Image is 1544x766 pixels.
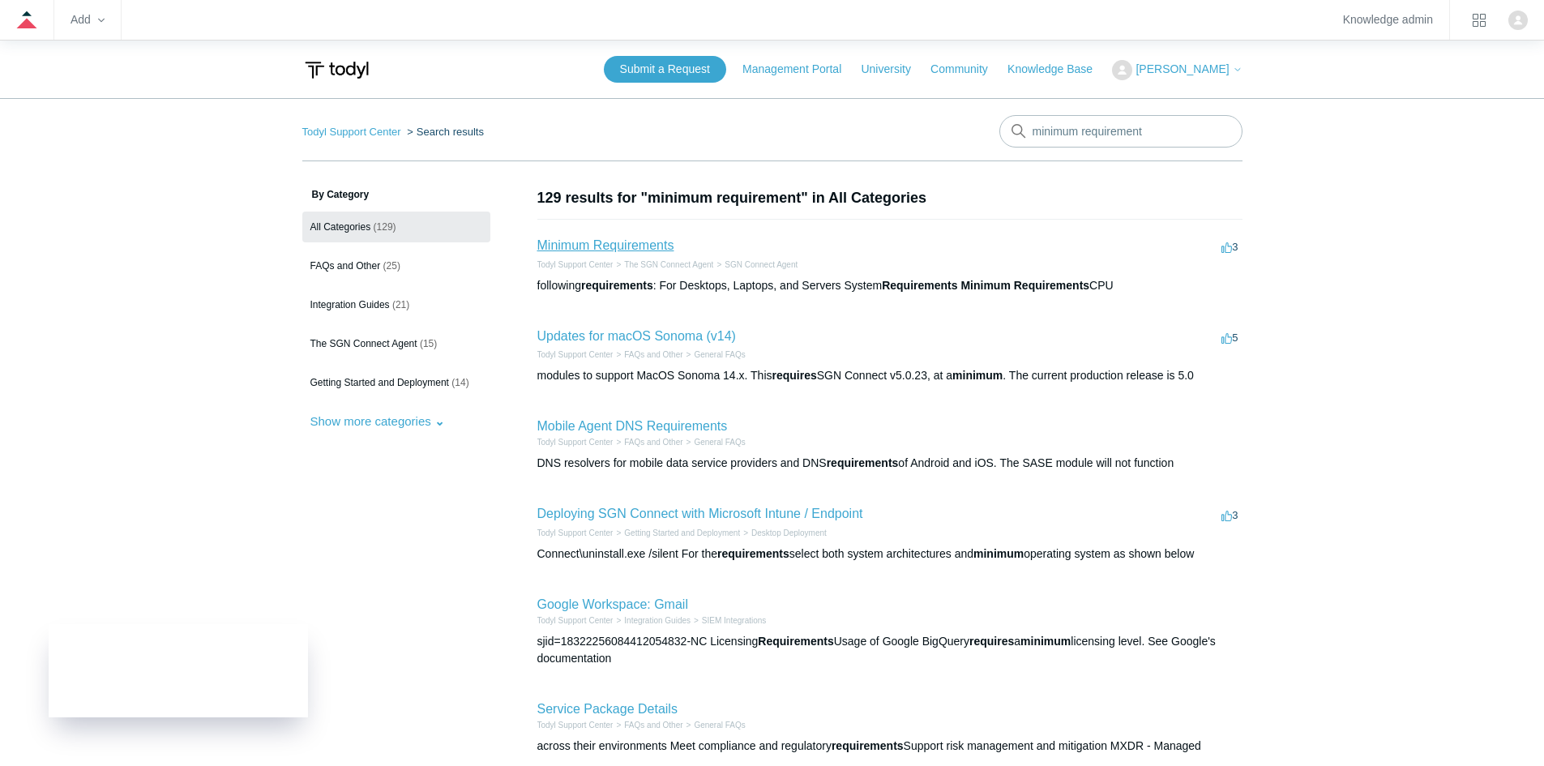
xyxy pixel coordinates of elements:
em: Requirements [882,279,957,292]
em: minimum [973,547,1024,560]
li: Todyl Support Center [537,614,614,627]
em: Minimum Requirements [960,279,1089,292]
a: Getting Started and Deployment (14) [302,367,490,398]
a: The SGN Connect Agent [624,260,713,269]
a: Service Package Details [537,702,678,716]
a: Minimum Requirements [537,238,674,252]
a: Community [930,61,1004,78]
a: Todyl Support Center [537,528,614,537]
a: Todyl Support Center [537,350,614,359]
li: Desktop Deployment [740,527,827,539]
span: (129) [374,221,396,233]
a: Todyl Support Center [537,721,614,730]
a: SGN Connect Agent [725,260,798,269]
em: requirements [717,547,789,560]
a: Deploying SGN Connect with Microsoft Intune / Endpoint [537,507,863,520]
a: All Categories (129) [302,212,490,242]
em: requires [772,369,817,382]
li: Todyl Support Center [302,126,404,138]
li: Integration Guides [613,614,691,627]
a: FAQs and Other [624,438,682,447]
img: user avatar [1508,11,1528,30]
span: 3 [1221,241,1238,253]
span: Getting Started and Deployment [310,377,449,388]
span: (15) [420,338,437,349]
em: requirements [832,739,904,752]
li: FAQs and Other [613,719,682,731]
span: The SGN Connect Agent [310,338,417,349]
a: General FAQs [694,721,745,730]
li: General FAQs [683,719,746,731]
a: Updates for macOS Sonoma (v14) [537,329,736,343]
li: Todyl Support Center [537,436,614,448]
a: Management Portal [742,61,858,78]
div: sjid=18322256084412054832-NC Licensing Usage of Google BigQuery a licensing level. See Google's d... [537,633,1242,667]
span: FAQs and Other [310,260,381,272]
a: University [861,61,926,78]
img: Todyl Support Center Help Center home page [302,55,371,85]
a: Todyl Support Center [537,260,614,269]
li: Search results [404,126,484,138]
iframe: Todyl Status [49,624,308,717]
span: (21) [392,299,409,310]
a: Todyl Support Center [302,126,401,138]
a: Desktop Deployment [751,528,827,537]
zd-hc-trigger: Click your profile icon to open the profile menu [1508,11,1528,30]
div: following : For Desktops, Laptops, and Servers System CPU [537,277,1242,294]
li: Todyl Support Center [537,527,614,539]
li: Getting Started and Deployment [613,527,740,539]
em: requirements [581,279,653,292]
span: (14) [451,377,468,388]
li: Todyl Support Center [537,259,614,271]
li: Todyl Support Center [537,719,614,731]
a: General FAQs [694,438,745,447]
div: Connect\uninstall.exe /silent For the select both system architectures and operating system as sh... [537,546,1242,563]
button: Show more categories [302,406,453,436]
a: FAQs and Other (25) [302,250,490,281]
em: minimum [1020,635,1071,648]
input: Search [999,115,1242,148]
li: The SGN Connect Agent [613,259,713,271]
div: modules to support MacOS Sonoma 14.x. This SGN Connect v5.0.23, at a . The current production rel... [537,367,1242,384]
a: Getting Started and Deployment [624,528,740,537]
em: minimum [952,369,1003,382]
li: FAQs and Other [613,436,682,448]
a: Mobile Agent DNS Requirements [537,419,728,433]
li: SIEM Integrations [691,614,766,627]
span: Integration Guides [310,299,390,310]
a: FAQs and Other [624,350,682,359]
div: across their environments Meet compliance and regulatory Support risk management and mitigation M... [537,738,1242,755]
em: requires [969,635,1014,648]
a: FAQs and Other [624,721,682,730]
a: Google Workspace: Gmail [537,597,688,611]
div: DNS resolvers for mobile data service providers and DNS of Android and iOS. The SASE module will ... [537,455,1242,472]
a: Todyl Support Center [537,616,614,625]
em: requirements [827,456,899,469]
a: Submit a Request [604,56,726,83]
zd-hc-trigger: Add [71,15,105,24]
li: FAQs and Other [613,349,682,361]
span: 3 [1221,509,1238,521]
a: Integration Guides (21) [302,289,490,320]
a: SIEM Integrations [702,616,766,625]
em: Requirements [758,635,833,648]
li: General FAQs [683,349,746,361]
h1: 129 results for "minimum requirement" in All Categories [537,187,1242,209]
a: General FAQs [694,350,745,359]
a: Todyl Support Center [537,438,614,447]
a: Integration Guides [624,616,691,625]
li: General FAQs [683,436,746,448]
a: Knowledge admin [1343,15,1433,24]
a: The SGN Connect Agent (15) [302,328,490,359]
li: SGN Connect Agent [713,259,798,271]
span: [PERSON_NAME] [1136,62,1229,75]
li: Todyl Support Center [537,349,614,361]
span: 5 [1221,332,1238,344]
button: [PERSON_NAME] [1112,60,1242,80]
a: Knowledge Base [1007,61,1109,78]
span: (25) [383,260,400,272]
h3: By Category [302,187,490,202]
span: All Categories [310,221,371,233]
